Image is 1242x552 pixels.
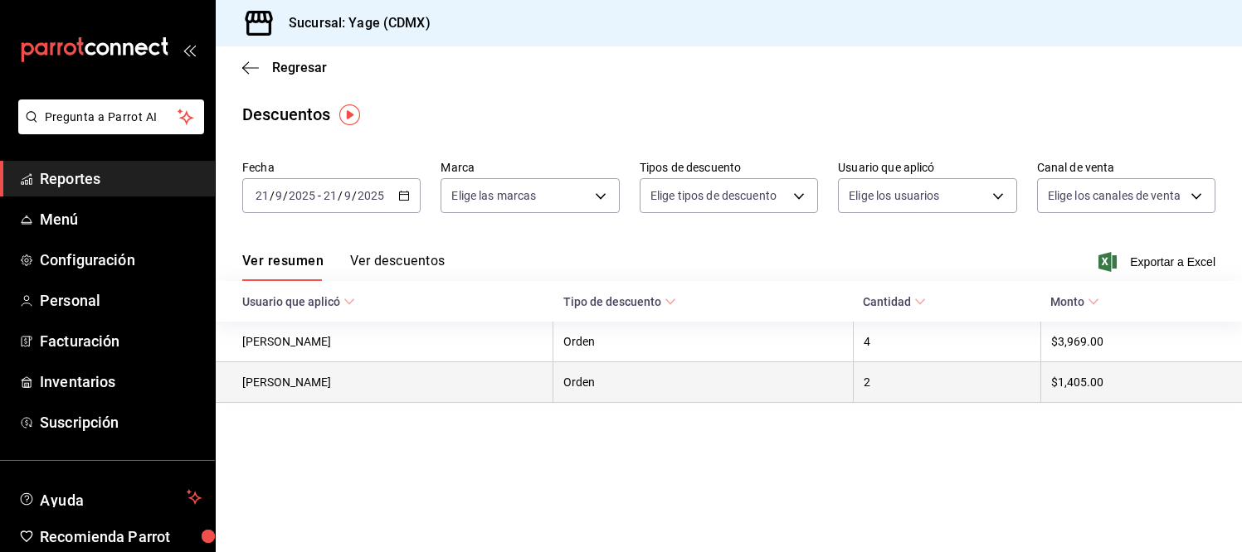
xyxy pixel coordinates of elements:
input: -- [323,189,338,202]
span: / [352,189,357,202]
span: Recomienda Parrot [40,525,202,548]
input: ---- [357,189,385,202]
span: Elige los usuarios [849,187,939,204]
button: Ver descuentos [350,253,445,281]
button: Ver resumen [242,253,324,281]
th: $3,969.00 [1040,322,1242,362]
span: Suscripción [40,411,202,433]
button: Regresar [242,60,327,75]
span: Ayuda [40,487,180,507]
th: Orden [553,362,853,403]
span: Personal [40,289,202,312]
span: - [318,189,321,202]
span: Elige tipos de descuento [650,187,777,204]
th: 4 [853,322,1040,362]
span: Regresar [272,60,327,75]
button: open_drawer_menu [183,43,196,56]
div: navigation tabs [242,253,445,281]
span: / [338,189,343,202]
th: 2 [853,362,1040,403]
th: [PERSON_NAME] [216,322,553,362]
span: / [270,189,275,202]
button: Exportar a Excel [1102,252,1215,272]
h3: Sucursal: Yage (CDMX) [275,13,431,33]
button: Pregunta a Parrot AI [18,99,204,134]
span: Tipo de descuento [563,295,676,308]
span: Facturación [40,330,202,352]
input: -- [255,189,270,202]
label: Fecha [242,162,421,173]
label: Usuario que aplicó [838,162,1016,173]
span: / [283,189,288,202]
span: Reportes [40,167,202,190]
span: Monto [1050,295,1099,308]
th: [PERSON_NAME] [216,362,553,403]
span: Menú [40,208,202,230]
label: Canal de venta [1037,162,1215,173]
span: Pregunta a Parrot AI [45,109,178,126]
span: Elige las marcas [451,187,536,204]
th: $1,405.00 [1040,362,1242,403]
span: Configuración [40,249,202,271]
span: Cantidad [863,295,926,308]
span: Usuario que aplicó [242,295,355,308]
input: ---- [288,189,316,202]
img: Tooltip marker [339,104,360,125]
span: Inventarios [40,370,202,393]
input: -- [343,189,352,202]
th: Orden [553,322,853,362]
label: Tipos de descuento [640,162,818,173]
span: Elige los canales de venta [1048,187,1181,204]
input: -- [275,189,283,202]
label: Marca [441,162,619,173]
a: Pregunta a Parrot AI [12,120,204,138]
div: Descuentos [242,102,330,127]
